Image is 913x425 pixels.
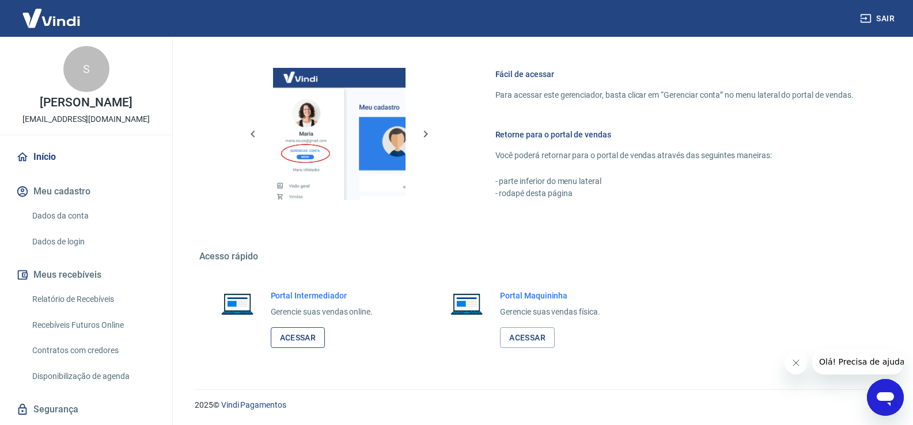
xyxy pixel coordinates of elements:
[14,262,158,288] button: Meus recebíveis
[858,8,899,29] button: Sair
[40,97,132,109] p: [PERSON_NAME]
[812,349,904,374] iframe: Mensagem da empresa
[221,400,286,409] a: Vindi Pagamentos
[271,327,325,349] a: Acessar
[199,251,881,262] h5: Acesso rápido
[7,8,97,17] span: Olá! Precisa de ajuda?
[500,306,600,318] p: Gerencie suas vendas física.
[495,129,854,140] h6: Retorne para o portal de vendas
[273,68,406,200] img: Imagem da dashboard mostrando o botão de gerenciar conta na sidebar no lado esquerdo
[495,68,854,80] h6: Fácil de acessar
[195,399,885,411] p: 2025 ©
[500,327,555,349] a: Acessar
[785,351,808,374] iframe: Fechar mensagem
[271,290,373,301] h6: Portal Intermediador
[28,365,158,388] a: Disponibilização de agenda
[495,187,854,200] p: - rodapé desta página
[495,175,854,187] p: - parte inferior do menu lateral
[271,306,373,318] p: Gerencie suas vendas online.
[28,313,158,337] a: Recebíveis Futuros Online
[14,144,158,170] a: Início
[63,46,109,92] div: S
[14,179,158,204] button: Meu cadastro
[495,89,854,101] p: Para acessar este gerenciador, basta clicar em “Gerenciar conta” no menu lateral do portal de ven...
[213,290,262,317] img: Imagem de um notebook aberto
[28,339,158,362] a: Contratos com credores
[14,397,158,422] a: Segurança
[28,204,158,228] a: Dados da conta
[28,230,158,254] a: Dados de login
[28,288,158,311] a: Relatório de Recebíveis
[14,1,89,36] img: Vindi
[495,150,854,162] p: Você poderá retornar para o portal de vendas através das seguintes maneiras:
[22,113,150,125] p: [EMAIL_ADDRESS][DOMAIN_NAME]
[500,290,600,301] h6: Portal Maquininha
[867,379,904,416] iframe: Botão para abrir a janela de mensagens
[442,290,491,317] img: Imagem de um notebook aberto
